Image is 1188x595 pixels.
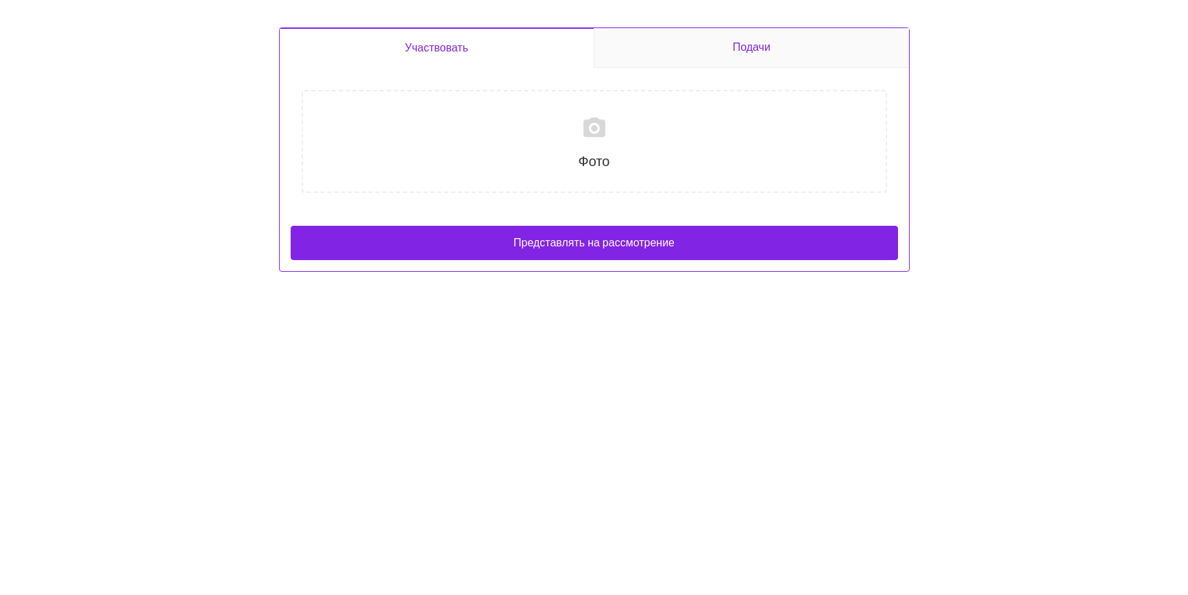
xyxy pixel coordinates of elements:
font: Представлять на рассмотрение [513,236,675,249]
button: Представлять на рассмотрение [291,226,898,260]
font: Подачи [733,40,771,54]
a: Подачи [594,28,909,68]
a: Участвовать [280,27,594,68]
font: Участвовать [405,41,468,54]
